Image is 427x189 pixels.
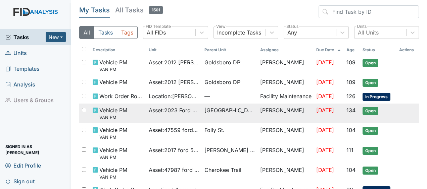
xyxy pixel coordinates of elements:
div: Any [287,28,297,37]
div: All FIDs [147,28,166,37]
span: Vehicle PM [99,78,127,86]
button: New [46,32,66,42]
span: Goldsboro DP [204,78,240,86]
span: [DATE] [316,107,334,114]
button: All [79,26,94,39]
div: Type filter [79,26,138,39]
span: Analysis [5,79,35,89]
span: Vehicle PM VAN PM [99,126,127,140]
span: [DATE] [316,147,334,153]
span: [DATE] [316,59,334,66]
span: Asset : 2023 Ford 31628 [149,106,199,114]
span: Goldsboro DP [204,58,240,66]
button: Tags [117,26,138,39]
h5: All Tasks [115,5,163,15]
span: Vehicle PM VAN PM [99,106,127,121]
span: 1501 [149,6,163,14]
span: 126 [346,93,355,100]
th: Toggle SortBy [202,44,257,56]
span: Asset : 2017 ford 56895 [149,146,199,154]
td: [PERSON_NAME] [257,75,313,89]
td: [PERSON_NAME] [257,104,313,123]
span: 111 [346,147,353,153]
th: Toggle SortBy [344,44,360,56]
td: Facility Maintenance [257,89,313,104]
td: [PERSON_NAME] [257,143,313,163]
span: Edit Profile [5,160,41,171]
span: 104 [346,167,355,173]
span: Vehicle PM VAN PM [99,58,127,73]
th: Toggle SortBy [146,44,202,56]
span: 109 [346,79,355,85]
small: VAN PM [99,154,127,161]
th: Actions [396,44,419,56]
span: Cherokee Trail [204,166,241,174]
td: [PERSON_NAME] [257,56,313,75]
span: Signed in as [PERSON_NAME] [5,144,66,155]
div: Incomplete Tasks [217,28,261,37]
input: Toggle All Rows Selected [82,47,86,51]
span: [DATE] [316,93,334,100]
span: 109 [346,59,355,66]
button: Tasks [94,26,117,39]
th: Assignee [257,44,313,56]
span: Sign out [5,176,35,186]
span: Templates [5,63,40,74]
h5: My Tasks [79,5,110,15]
span: Open [363,127,378,135]
span: Asset : 2012 [PERSON_NAME] 07541 [149,78,199,86]
span: — [204,92,255,100]
span: [PERSON_NAME] Loop [204,146,255,154]
div: All Units [358,28,379,37]
span: [DATE] [316,79,334,85]
span: Open [363,167,378,175]
span: [GEOGRAPHIC_DATA] [204,106,255,114]
small: VAN PM [99,114,127,121]
span: Vehicle PM VAN PM [99,146,127,161]
span: [DATE] [316,127,334,133]
span: Vehicle PM VAN PM [99,166,127,180]
a: Tasks [5,33,46,41]
span: Asset : 47559 ford 2024 [149,126,199,134]
span: 134 [346,107,355,114]
small: VAN PM [99,174,127,180]
span: Location : [PERSON_NAME] [149,92,199,100]
span: 104 [346,127,355,133]
span: Open [363,107,378,115]
input: Find Task by ID [319,5,419,18]
span: Open [363,59,378,67]
span: Open [363,79,378,87]
th: Toggle SortBy [314,44,344,56]
span: Asset : 47987 ford 2024 [149,166,199,174]
td: [PERSON_NAME] [257,163,313,183]
span: [DATE] [316,167,334,173]
span: Asset : 2012 [PERSON_NAME] 07541 [149,58,199,66]
span: Open [363,147,378,155]
span: Work Order Routine [99,92,143,100]
small: VAN PM [99,66,127,73]
span: In Progress [363,93,390,101]
th: Toggle SortBy [90,44,146,56]
span: Folly St. [204,126,225,134]
span: Units [5,48,27,58]
small: VAN PM [99,134,127,140]
th: Toggle SortBy [360,44,397,56]
td: [PERSON_NAME] [257,123,313,143]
